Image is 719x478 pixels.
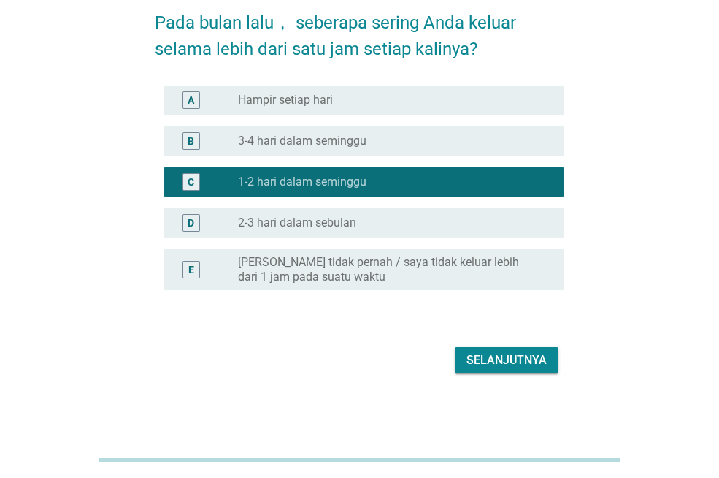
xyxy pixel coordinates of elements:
[238,216,356,230] label: 2-3 hari dalam sebulan
[238,93,333,107] label: Hampir setiap hari
[238,175,366,189] label: 1-2 hari dalam seminggu
[238,255,541,284] label: [PERSON_NAME] tidak pernah / saya tidak keluar lebih dari 1 jam pada suatu waktu
[455,347,558,373] button: Selanjutnya
[188,262,194,277] div: E
[238,134,366,148] label: 3-4 hari dalam seminggu
[188,174,194,189] div: C
[466,352,547,369] div: Selanjutnya
[188,133,194,148] div: B
[188,215,194,230] div: D
[188,92,194,107] div: A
